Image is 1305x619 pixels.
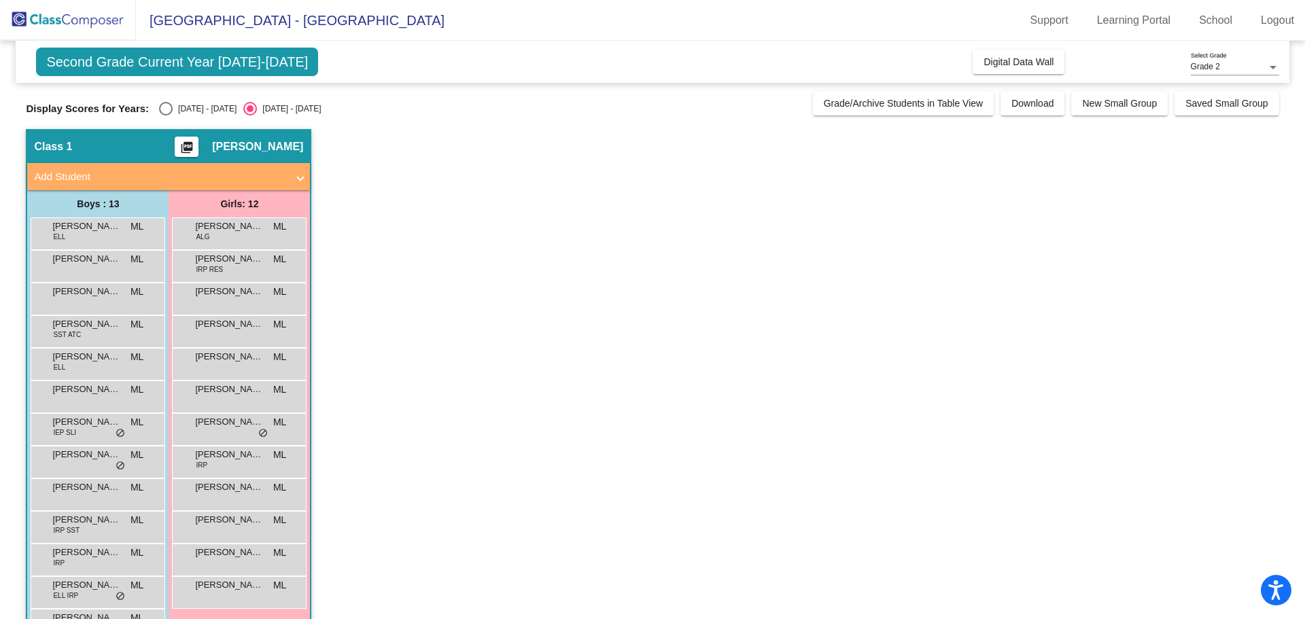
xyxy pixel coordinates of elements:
span: [PERSON_NAME] [195,578,263,592]
span: [PERSON_NAME] [195,513,263,527]
div: Girls: 12 [169,190,310,217]
span: [PERSON_NAME] [195,415,263,429]
span: ML [273,448,286,462]
span: [PERSON_NAME] [52,546,120,559]
span: ML [273,480,286,495]
button: Print Students Details [175,137,198,157]
span: [PERSON_NAME] [195,546,263,559]
span: [PERSON_NAME] [212,140,303,154]
span: [PERSON_NAME] [52,350,120,364]
mat-expansion-panel-header: Add Student [27,163,310,190]
span: [GEOGRAPHIC_DATA] - [GEOGRAPHIC_DATA] [136,10,445,31]
span: ML [130,252,143,266]
button: Digital Data Wall [973,50,1064,74]
span: ML [130,513,143,527]
span: Digital Data Wall [984,56,1054,67]
button: Download [1000,91,1064,116]
span: ML [130,383,143,397]
span: ML [130,546,143,560]
span: ML [273,383,286,397]
span: ML [273,252,286,266]
span: ML [273,285,286,299]
span: Grade 2 [1191,62,1220,71]
span: ELL [53,362,65,372]
span: IRP RES [196,264,223,275]
span: New Small Group [1082,98,1157,109]
a: School [1188,10,1243,31]
span: ELL [53,232,65,242]
span: IRP SST [53,525,80,535]
span: [PERSON_NAME] [52,448,120,461]
span: ML [273,513,286,527]
span: [PERSON_NAME] [52,415,120,429]
span: [PERSON_NAME] [195,350,263,364]
span: [PERSON_NAME] [195,383,263,396]
span: ALG [196,232,209,242]
span: [PERSON_NAME] [52,383,120,396]
span: ML [130,480,143,495]
span: ML [130,578,143,593]
span: ML [273,578,286,593]
mat-radio-group: Select an option [159,102,321,116]
span: ELL IRP [53,590,78,601]
span: IRP [53,558,65,568]
span: [PERSON_NAME] [195,448,263,461]
span: [PERSON_NAME] [52,513,120,527]
span: [PERSON_NAME] [52,252,120,266]
span: IEP SLI [53,427,76,438]
span: Saved Small Group [1185,98,1268,109]
span: [PERSON_NAME] [195,285,263,298]
span: [PERSON_NAME] [195,252,263,266]
button: New Small Group [1071,91,1168,116]
span: IRP [196,460,207,470]
span: ML [130,350,143,364]
span: [PERSON_NAME] [195,480,263,494]
a: Logout [1250,10,1305,31]
span: do_not_disturb_alt [116,591,125,602]
span: ML [273,219,286,234]
button: Grade/Archive Students in Table View [813,91,994,116]
span: ML [273,317,286,332]
span: [PERSON_NAME] [52,317,120,331]
span: [PERSON_NAME] [52,480,120,494]
span: [PERSON_NAME] [195,219,263,233]
span: [PERSON_NAME] [PERSON_NAME] [52,285,120,298]
span: do_not_disturb_alt [258,428,268,439]
span: Display Scores for Years: [26,103,149,115]
span: SST ATC [53,330,81,340]
span: Second Grade Current Year [DATE]-[DATE] [36,48,318,76]
div: [DATE] - [DATE] [173,103,237,115]
span: do_not_disturb_alt [116,461,125,472]
span: [PERSON_NAME] [52,578,120,592]
span: Class 1 [34,140,72,154]
span: ML [130,285,143,299]
mat-panel-title: Add Student [34,169,287,185]
span: ML [130,219,143,234]
a: Support [1020,10,1079,31]
span: ML [130,415,143,429]
span: [PERSON_NAME] [52,219,120,233]
a: Learning Portal [1086,10,1182,31]
span: [PERSON_NAME] [195,317,263,331]
div: [DATE] - [DATE] [257,103,321,115]
mat-icon: picture_as_pdf [179,141,195,160]
span: Grade/Archive Students in Table View [824,98,984,109]
span: ML [130,317,143,332]
button: Saved Small Group [1174,91,1278,116]
span: ML [273,415,286,429]
span: ML [273,546,286,560]
span: ML [130,448,143,462]
span: do_not_disturb_alt [116,428,125,439]
span: ML [273,350,286,364]
div: Boys : 13 [27,190,169,217]
span: Download [1011,98,1054,109]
